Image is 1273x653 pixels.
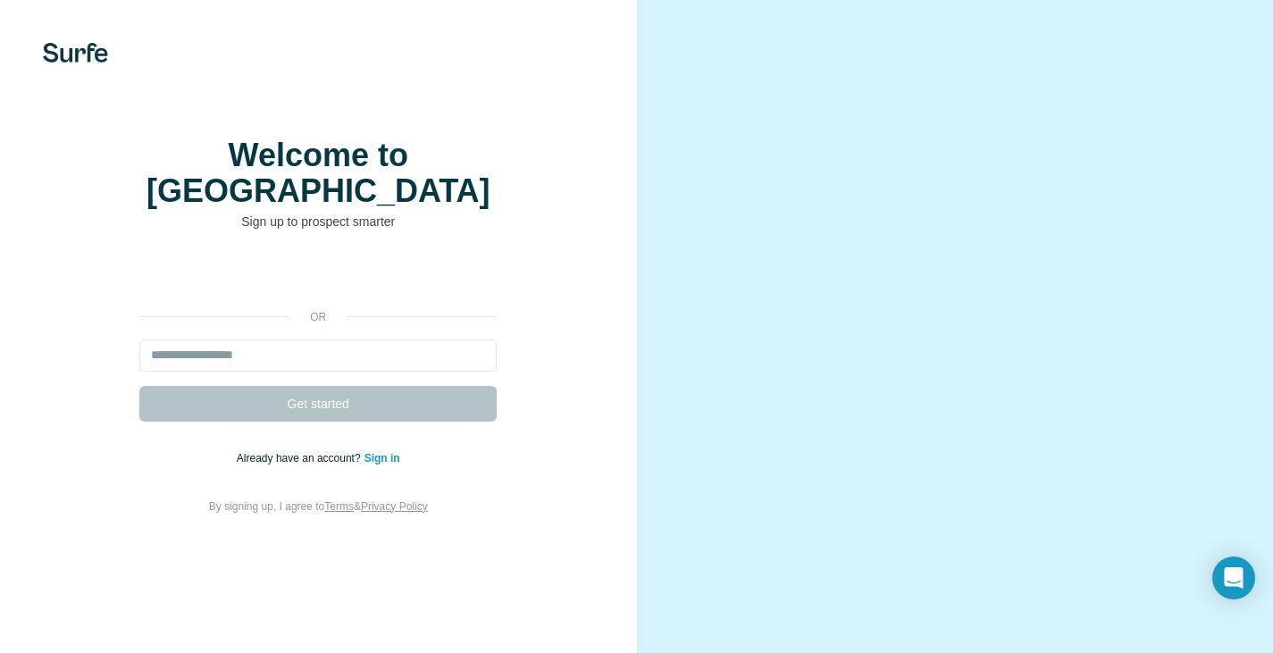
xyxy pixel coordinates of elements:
div: Open Intercom Messenger [1212,557,1255,599]
p: Sign up to prospect smarter [139,213,497,230]
a: Privacy Policy [361,500,428,513]
p: or [289,309,347,325]
a: Sign in [364,452,400,465]
img: Surfe's logo [43,43,108,63]
a: Terms [324,500,354,513]
span: By signing up, I agree to & [209,500,428,513]
span: Already have an account? [237,452,364,465]
iframe: Sign in with Google Button [130,257,506,297]
h1: Welcome to [GEOGRAPHIC_DATA] [139,138,497,209]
